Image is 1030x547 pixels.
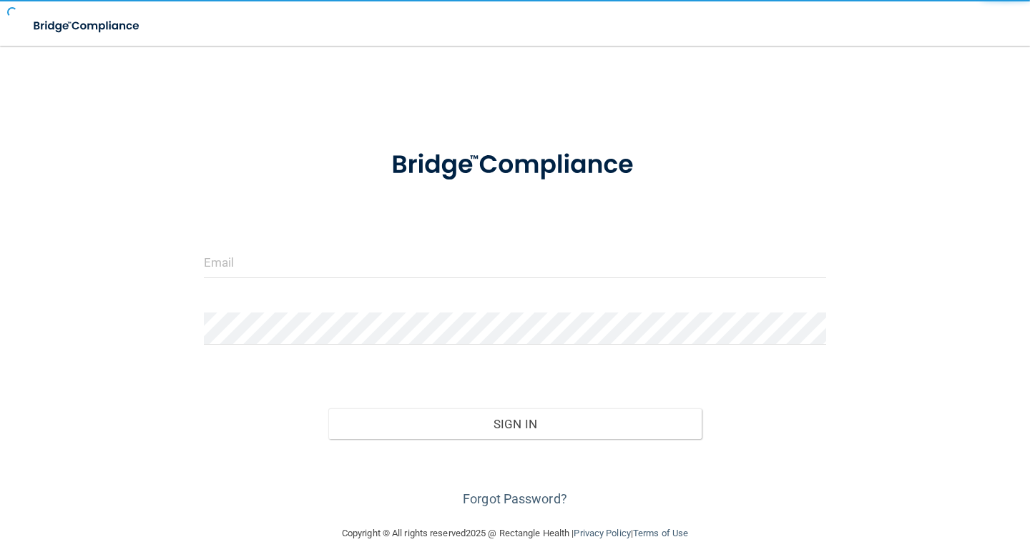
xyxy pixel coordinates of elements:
button: Sign In [328,408,702,440]
a: Forgot Password? [463,491,567,506]
a: Privacy Policy [574,528,630,538]
img: bridge_compliance_login_screen.278c3ca4.svg [365,132,665,199]
img: bridge_compliance_login_screen.278c3ca4.svg [21,11,153,41]
input: Email [204,246,826,278]
a: Terms of Use [633,528,688,538]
